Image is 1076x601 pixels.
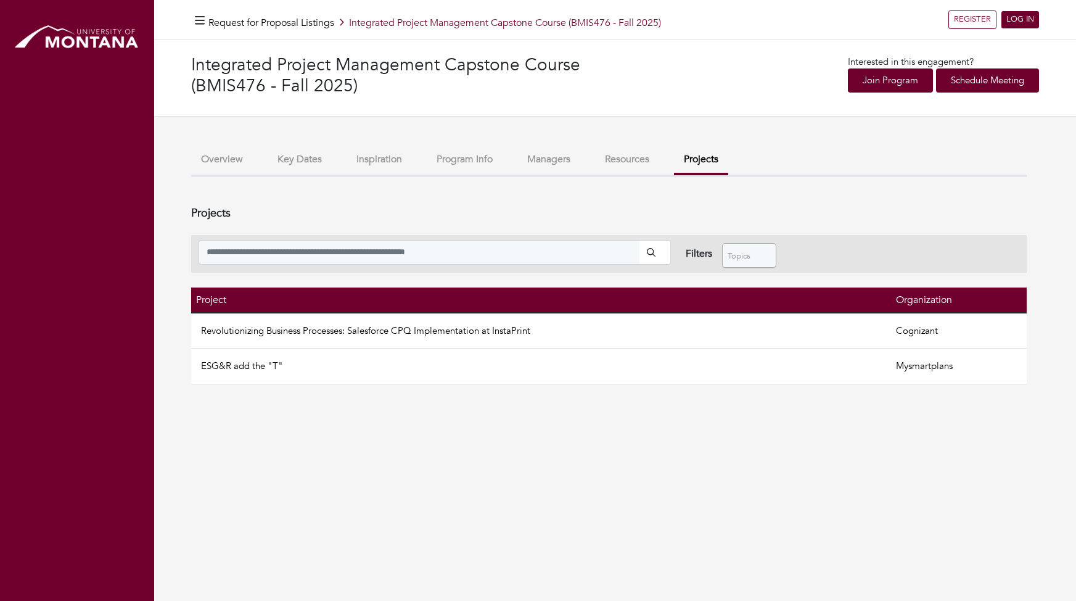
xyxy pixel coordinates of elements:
a: ESG&R add the "T" [201,360,283,372]
button: Key Dates [268,146,332,173]
span: Topics [728,244,760,268]
p: Interested in this engagement? [848,55,1039,69]
h4: Projects [191,207,1027,220]
button: Overview [191,146,253,173]
button: Projects [674,146,728,175]
a: Mysmartplans [896,360,953,372]
a: LOG IN [1001,11,1039,28]
th: Project [191,288,891,313]
h3: Integrated Project Management Capstone Course (BMIS476 - Fall 2025) [191,55,615,96]
a: Revolutionizing Business Processes: Salesforce CPQ Implementation at InstaPrint [201,325,530,337]
a: REGISTER [948,10,996,29]
img: montana_logo.png [12,22,142,54]
button: Inspiration [347,146,412,173]
button: Managers [517,146,580,173]
th: Organization [891,288,1027,313]
a: Request for Proposal Listings [208,16,334,30]
button: Program Info [427,146,503,173]
button: Resources [595,146,659,173]
a: Cognizant [896,325,938,337]
a: Schedule Meeting [936,68,1039,93]
a: Join Program [848,68,933,93]
div: Filters [686,246,712,261]
h5: Integrated Project Management Capstone Course (BMIS476 - Fall 2025) [208,17,661,29]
